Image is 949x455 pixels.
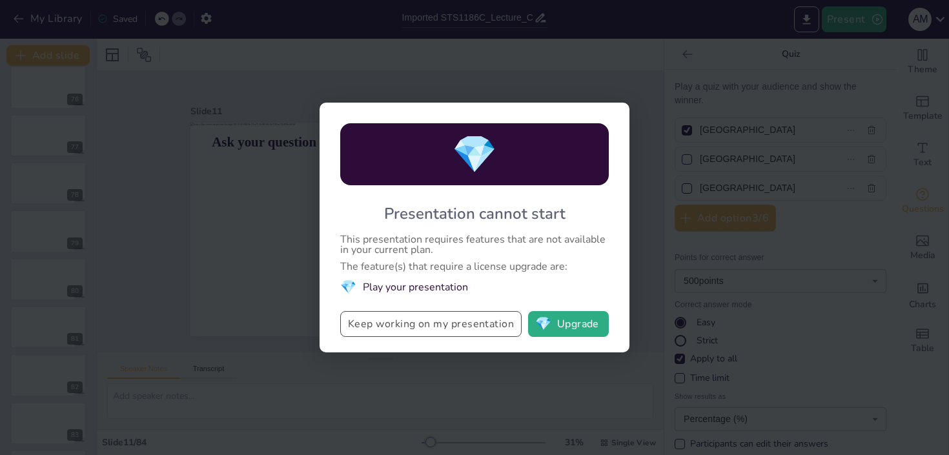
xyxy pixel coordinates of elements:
div: The feature(s) that require a license upgrade are: [340,261,609,272]
button: diamondUpgrade [528,311,609,337]
li: Play your presentation [340,278,609,296]
span: diamond [452,130,497,179]
div: This presentation requires features that are not available in your current plan. [340,234,609,255]
span: diamond [535,318,551,330]
div: Presentation cannot start [384,203,566,224]
button: Keep working on my presentation [340,311,522,337]
span: diamond [340,278,356,296]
